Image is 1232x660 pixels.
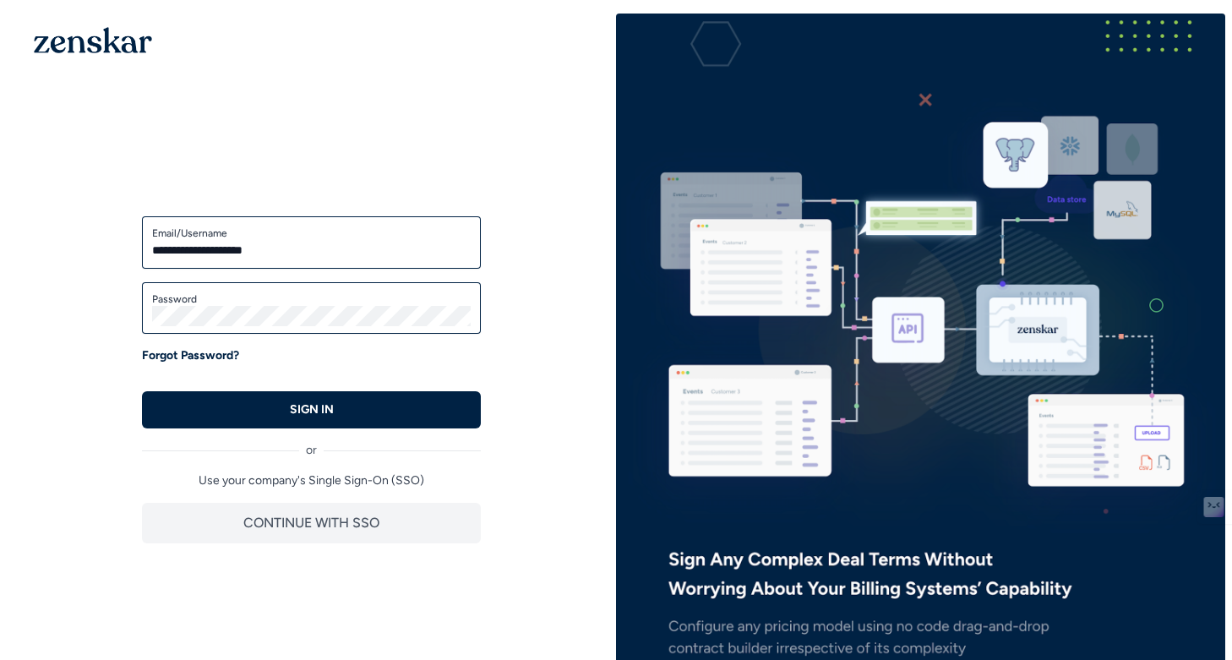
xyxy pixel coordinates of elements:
[152,292,471,306] label: Password
[290,401,334,418] p: SIGN IN
[142,472,481,489] p: Use your company's Single Sign-On (SSO)
[142,503,481,543] button: CONTINUE WITH SSO
[142,347,239,364] a: Forgot Password?
[152,226,471,240] label: Email/Username
[142,391,481,428] button: SIGN IN
[34,27,152,53] img: 1OGAJ2xQqyY4LXKgY66KYq0eOWRCkrZdAb3gUhuVAqdWPZE9SRJmCz+oDMSn4zDLXe31Ii730ItAGKgCKgCCgCikA4Av8PJUP...
[142,428,481,459] div: or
